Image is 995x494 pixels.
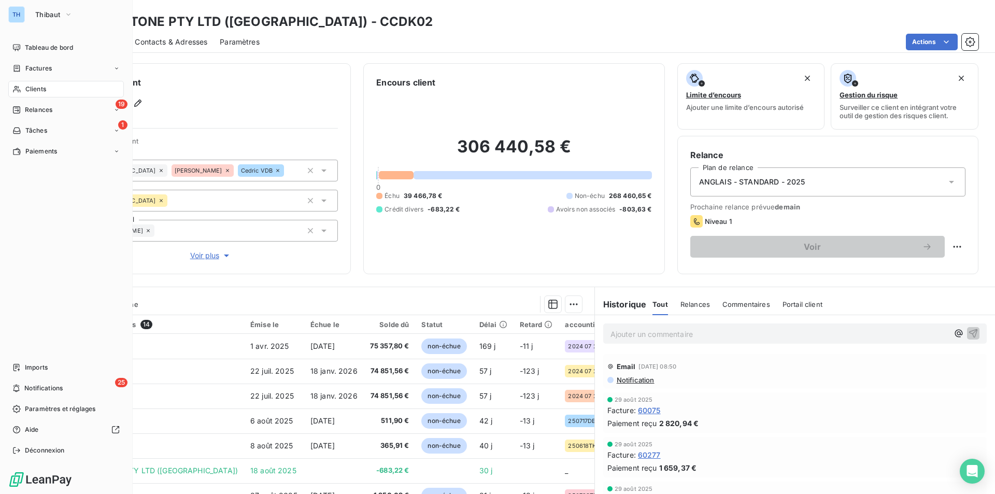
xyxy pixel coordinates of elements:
span: Relances [680,300,710,308]
div: Pièces comptables [72,320,238,329]
span: 2024 07 20875 - P [568,343,614,349]
span: 2024 07 21516 - P [568,393,614,399]
span: Notifications [24,384,63,393]
span: 6 août 2025 [250,416,293,425]
h6: Historique [595,298,647,310]
h2: 306 440,58 € [376,136,651,167]
h6: Relance [690,149,965,161]
span: Paiements [25,147,57,156]
span: 29 août 2025 [615,397,653,403]
div: Retard [520,320,553,329]
span: Contacts & Adresses [135,37,207,47]
span: 75 357,80 € [370,341,409,351]
span: 74 851,56 € [370,366,409,376]
span: Échu [385,191,400,201]
span: non-échue [421,338,466,354]
span: 57 j [479,391,492,400]
span: Voir plus [190,250,232,261]
span: Ajouter une limite d’encours autorisé [686,103,804,111]
span: [DATE] 08:50 [638,363,676,370]
span: 18 août 2025 [250,466,296,475]
h6: Informations client [63,76,338,89]
span: Facture : [607,405,636,416]
span: Tâches [25,126,47,135]
span: -13 j [520,416,535,425]
h6: Encours client [376,76,435,89]
span: Niveau 1 [705,217,732,225]
span: 1 [118,120,127,130]
span: Voir [703,243,922,251]
button: Voir [690,236,945,258]
span: 169 j [479,342,496,350]
span: 60075 [638,405,661,416]
span: ANGLAIS - STANDARD - 2025 [699,177,805,187]
button: Voir plus [83,250,338,261]
span: Paramètres [220,37,260,47]
span: non-échue [421,438,466,454]
span: 42 j [479,416,493,425]
span: Crédit divers [385,205,423,214]
span: Tableau de bord [25,43,73,52]
span: Tout [652,300,668,308]
span: 14 [140,320,152,329]
span: -803,63 € [619,205,651,214]
span: 60277 [638,449,661,460]
span: Paiement reçu [607,418,657,429]
span: 0 [376,183,380,191]
button: Gestion du risqueSurveiller ce client en intégrant votre outil de gestion des risques client. [831,63,978,130]
span: Clients [25,84,46,94]
span: Non-échu [575,191,605,201]
span: Déconnexion [25,446,65,455]
img: Logo LeanPay [8,471,73,488]
span: 29 août 2025 [615,441,653,447]
span: -683,22 € [428,205,460,214]
span: -123 j [520,391,539,400]
span: 365,91 € [370,441,409,451]
span: Paramètres et réglages [25,404,95,414]
span: vi CDK STONE PTY LTD ([GEOGRAPHIC_DATA]) [72,466,238,475]
span: 25 [115,378,127,387]
span: Thibaut [35,10,60,19]
div: Échue le [310,320,358,329]
span: 511,90 € [370,416,409,426]
span: Email [617,362,636,371]
div: Délai [479,320,507,329]
span: Surveiller ce client en intégrant votre outil de gestion des risques client. [840,103,970,120]
span: -13 j [520,441,535,450]
span: non-échue [421,388,466,404]
span: Paiement reçu [607,462,657,473]
a: Aide [8,421,124,438]
span: [PERSON_NAME] [175,167,222,174]
span: [DATE] [310,441,335,450]
span: 30 j [479,466,493,475]
span: 1 avr. 2025 [250,342,289,350]
span: 74 851,56 € [370,391,409,401]
span: Relances [25,105,52,115]
button: Actions [906,34,958,50]
span: Facture : [607,449,636,460]
span: Commentaires [722,300,770,308]
span: 8 août 2025 [250,441,293,450]
input: Ajouter une valeur [284,166,292,175]
div: Open Intercom Messenger [960,459,985,484]
span: Avoirs non associés [556,205,615,214]
div: Émise le [250,320,298,329]
span: demain [775,203,800,211]
span: -123 j [520,366,539,375]
span: Imports [25,363,48,372]
span: 18 janv. 2026 [310,391,358,400]
span: _ [565,466,568,475]
span: Prochaine relance prévue [690,203,965,211]
span: -11 j [520,342,533,350]
button: Limite d’encoursAjouter une limite d’encours autorisé [677,63,825,130]
span: Aide [25,425,39,434]
span: non-échue [421,413,466,429]
span: Factures [25,64,52,73]
span: 2024 07 21515 - P [568,368,614,374]
div: Statut [421,320,466,329]
div: accountingReference [565,320,639,329]
span: 250618TKDEVIS2786 [568,443,614,449]
span: 40 j [479,441,493,450]
span: 57 j [479,366,492,375]
span: Gestion du risque [840,91,898,99]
